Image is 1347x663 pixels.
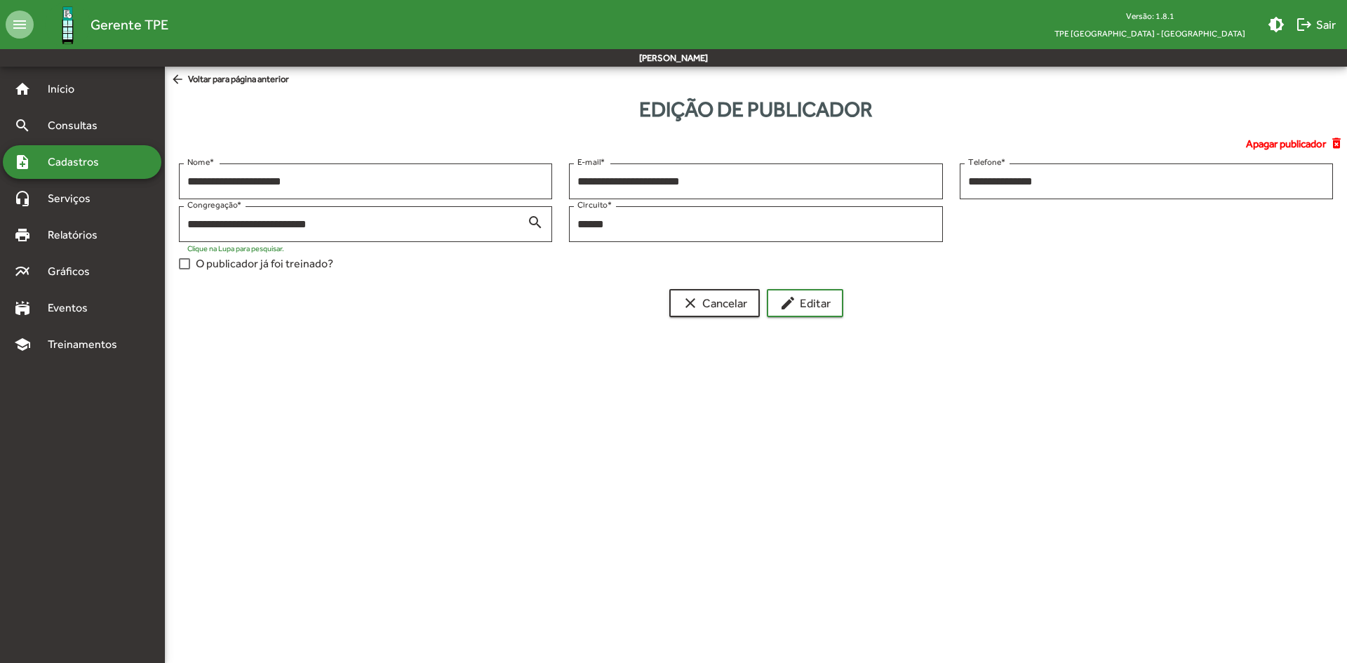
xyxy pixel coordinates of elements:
mat-icon: home [14,81,31,98]
mat-icon: edit [779,295,796,312]
mat-icon: brightness_medium [1268,16,1285,33]
span: Sair [1296,12,1336,37]
span: Editar [779,290,831,316]
mat-hint: Clique na Lupa para pesquisar. [187,244,284,253]
mat-icon: arrow_back [170,72,188,88]
span: TPE [GEOGRAPHIC_DATA] - [GEOGRAPHIC_DATA] [1043,25,1256,42]
span: Cadastros [39,154,117,170]
mat-icon: search [14,117,31,134]
mat-icon: stadium [14,300,31,316]
button: Sair [1290,12,1341,37]
span: Serviços [39,190,109,207]
span: O publicador já foi treinado? [196,255,333,272]
mat-icon: delete_forever [1329,136,1347,152]
span: Apagar publicador [1246,136,1326,152]
mat-icon: menu [6,11,34,39]
mat-icon: search [527,213,544,230]
span: Gerente TPE [91,13,168,36]
mat-icon: headset_mic [14,190,31,207]
span: Gráficos [39,263,109,280]
mat-icon: print [14,227,31,243]
a: Gerente TPE [34,2,168,48]
div: Edição de publicador [165,93,1347,125]
mat-icon: school [14,336,31,353]
span: Treinamentos [39,336,134,353]
button: Editar [767,289,843,317]
span: Relatórios [39,227,116,243]
span: Eventos [39,300,107,316]
mat-icon: multiline_chart [14,263,31,280]
mat-icon: logout [1296,16,1313,33]
div: Versão: 1.8.1 [1043,7,1256,25]
span: Cancelar [682,290,747,316]
span: Consultas [39,117,116,134]
mat-icon: note_add [14,154,31,170]
span: Início [39,81,95,98]
button: Cancelar [669,289,760,317]
mat-icon: clear [682,295,699,312]
span: Voltar para página anterior [170,72,289,88]
img: Logo [45,2,91,48]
